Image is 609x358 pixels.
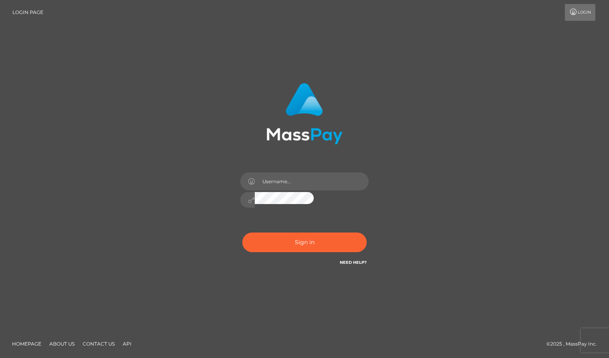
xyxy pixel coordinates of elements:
[565,4,595,21] a: Login
[340,260,367,265] a: Need Help?
[79,338,118,350] a: Contact Us
[255,172,369,190] input: Username...
[242,233,367,252] button: Sign in
[12,4,43,21] a: Login Page
[46,338,78,350] a: About Us
[266,83,343,144] img: MassPay Login
[9,338,45,350] a: Homepage
[546,340,603,348] div: © 2025 , MassPay Inc.
[120,338,135,350] a: API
